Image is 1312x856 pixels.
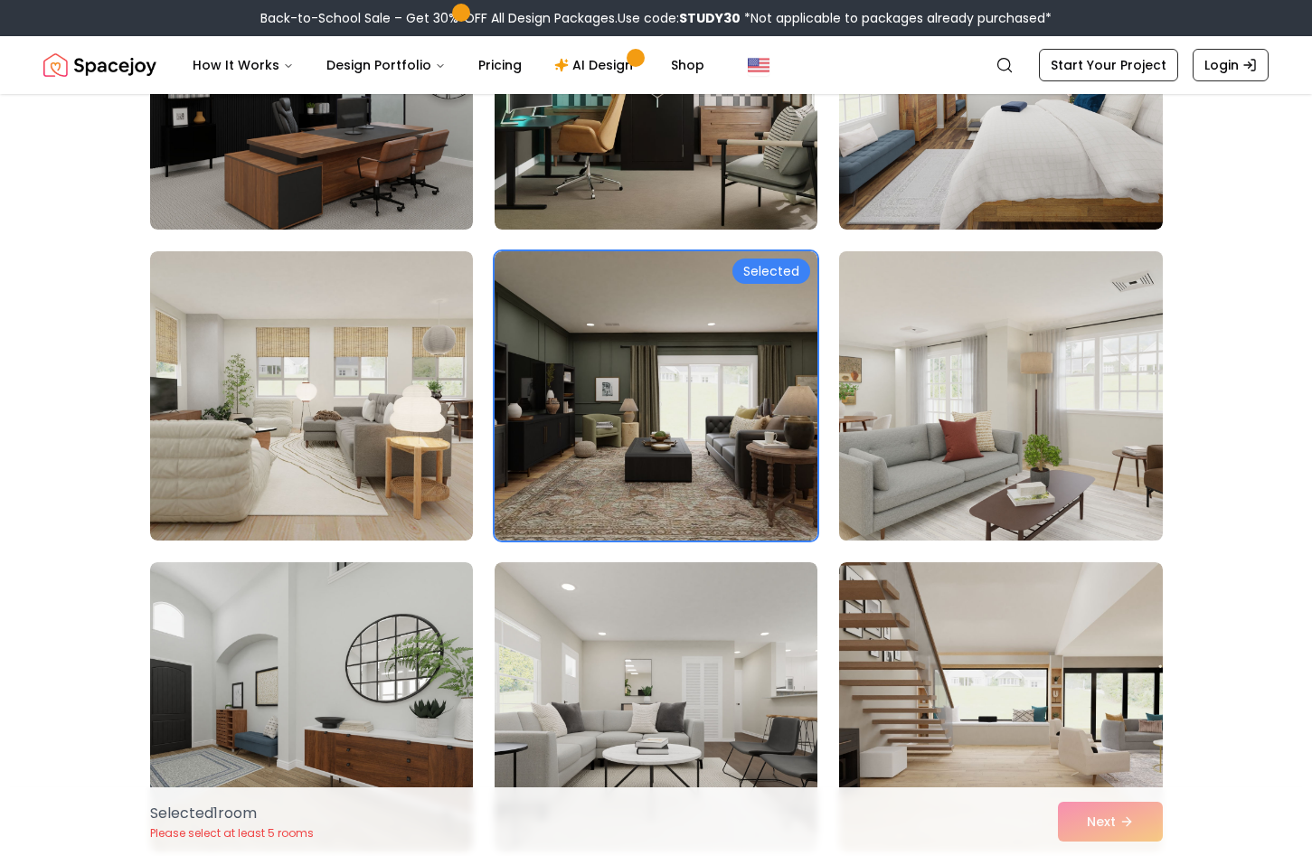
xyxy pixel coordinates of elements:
[831,244,1170,548] img: Room room-6
[178,47,308,83] button: How It Works
[618,9,741,27] span: Use code:
[1193,49,1269,81] a: Login
[732,259,810,284] div: Selected
[43,47,156,83] img: Spacejoy Logo
[150,251,473,541] img: Room room-4
[748,54,769,76] img: United States
[679,9,741,27] b: STUDY30
[312,47,460,83] button: Design Portfolio
[43,36,1269,94] nav: Global
[495,251,817,541] img: Room room-5
[150,803,314,824] p: Selected 1 room
[43,47,156,83] a: Spacejoy
[741,9,1052,27] span: *Not applicable to packages already purchased*
[150,562,473,851] img: Room room-7
[495,562,817,851] img: Room room-8
[260,9,1052,27] div: Back-to-School Sale – Get 30% OFF All Design Packages.
[150,826,314,841] p: Please select at least 5 rooms
[839,562,1162,851] img: Room room-9
[464,47,536,83] a: Pricing
[540,47,653,83] a: AI Design
[656,47,719,83] a: Shop
[1039,49,1178,81] a: Start Your Project
[178,47,719,83] nav: Main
